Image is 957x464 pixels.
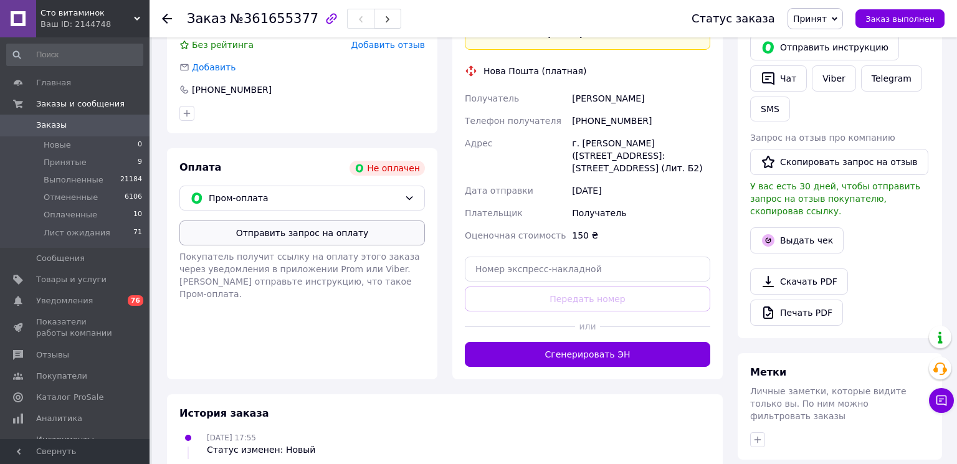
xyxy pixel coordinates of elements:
span: Оплата [179,161,221,173]
span: Получатель [465,93,519,103]
div: Вернуться назад [162,12,172,25]
span: Инструменты вебмастера и SEO [36,434,115,457]
div: [DATE] [569,179,713,202]
button: Чат с покупателем [929,388,954,413]
div: [PERSON_NAME] [569,87,713,110]
div: г. [PERSON_NAME] ([STREET_ADDRESS]: [STREET_ADDRESS] (Лит. Б2) [569,132,713,179]
span: Каталог ProSale [36,392,103,403]
div: Не оплачен [350,161,425,176]
span: 0 [138,140,142,151]
span: Уведомления [36,295,93,306]
span: Телефон получателя [465,116,561,126]
span: Главная [36,77,71,88]
a: Скачать PDF [750,268,848,295]
span: Лист ожидания [44,227,110,239]
span: Покупатели [36,371,87,382]
span: Дата отправки [465,186,533,196]
span: Оплаченные [44,209,97,220]
span: 76 [128,295,143,306]
span: Плательщик [465,208,523,218]
div: 150 ₴ [569,224,713,247]
span: Отзывы [36,349,69,361]
span: Добавить [192,62,236,72]
button: SMS [750,97,790,121]
span: Оценочная стоимость [465,230,566,240]
span: Аналитика [36,413,82,424]
span: Покупатель получит ссылку на оплату этого заказа через уведомления в приложении Prom или Viber. [... [179,252,420,299]
span: 71 [133,227,142,239]
button: Сгенерировать ЭН [465,342,710,367]
span: Укажите номер экспресс-накладной [475,28,661,38]
span: 21184 [120,174,142,186]
span: Принятые [44,157,87,168]
div: Статус заказа [692,12,775,25]
span: Заказ выполнен [865,14,935,24]
span: У вас есть 30 дней, чтобы отправить запрос на отзыв покупателю, скопировав ссылку. [750,181,920,216]
span: История заказа [179,407,269,419]
span: Сто витаминок [40,7,134,19]
span: Товары и услуги [36,274,107,285]
span: Адрес [465,138,492,148]
div: Получатель [569,202,713,224]
span: Показатели работы компании [36,316,115,339]
button: Заказ выполнен [855,9,945,28]
span: 10 [133,209,142,220]
span: Принят [793,14,827,24]
button: Чат [750,65,807,92]
span: Пром-оплата [209,191,399,205]
input: Поиск [6,44,143,66]
span: Метки [750,366,786,378]
a: Viber [812,65,855,92]
span: Заказы [36,120,67,131]
span: Без рейтинга [192,40,254,50]
button: Выдать чек [750,227,844,253]
span: Заказ [187,11,226,26]
a: Telegram [861,65,922,92]
span: 9 [138,157,142,168]
span: [DATE] 17:55 [207,433,256,442]
a: Печать PDF [750,300,843,326]
div: Статус изменен: Новый [207,443,315,456]
button: Отправить запрос на оплату [179,220,425,245]
span: №361655377 [230,11,318,26]
input: Номер экспресс-накладной [465,257,710,282]
span: 6106 [125,192,142,203]
div: [PHONE_NUMBER] [191,83,273,96]
button: Скопировать запрос на отзыв [750,149,928,175]
span: Заказы и сообщения [36,98,125,110]
button: Отправить инструкцию [750,34,899,60]
span: Добавить отзыв [351,40,425,50]
div: Ваш ID: 2144748 [40,19,150,30]
span: Запрос на отзыв про компанию [750,133,895,143]
span: Новые [44,140,71,151]
span: Личные заметки, которые видите только вы. По ним можно фильтровать заказы [750,386,907,421]
div: Нова Пошта (платная) [480,65,589,77]
div: [PHONE_NUMBER] [569,110,713,132]
span: или [575,320,599,333]
span: Выполненные [44,174,103,186]
span: Отмененные [44,192,98,203]
span: Сообщения [36,253,85,264]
